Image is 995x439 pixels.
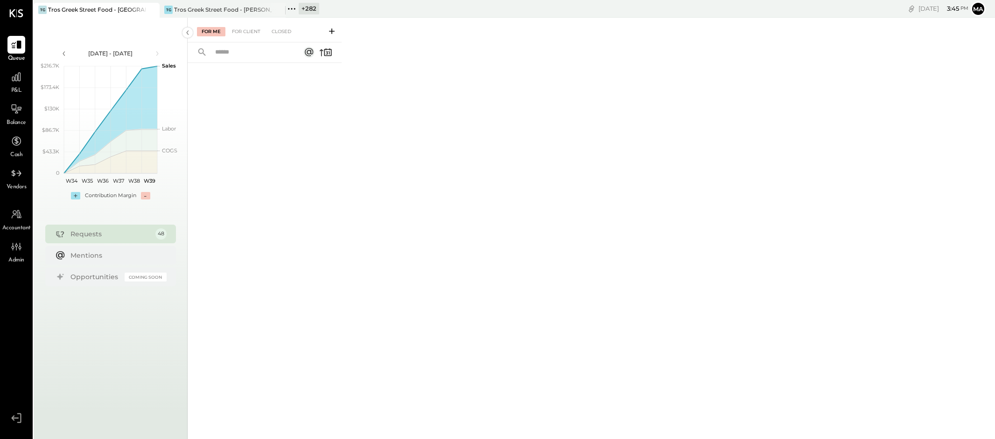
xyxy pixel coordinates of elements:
button: Ma [971,1,986,16]
text: W37 [112,178,124,184]
span: Balance [7,119,26,127]
text: $43.3K [42,148,59,155]
text: W35 [82,178,93,184]
text: $173.4K [41,84,59,90]
text: W36 [97,178,108,184]
a: Queue [0,36,32,63]
div: - [141,192,150,199]
div: [DATE] [918,4,968,13]
text: $130K [44,105,59,112]
div: Requests [70,229,151,239]
div: TG [164,6,173,14]
div: Opportunities [70,272,120,281]
span: Cash [10,151,22,159]
div: Tros Greek Street Food - [PERSON_NAME] [174,6,272,14]
text: $86.7K [42,127,59,133]
span: Vendors [7,183,27,192]
text: 0 [56,170,59,176]
span: Admin [8,256,24,265]
div: Tros Greek Street Food - [GEOGRAPHIC_DATA] [48,6,146,14]
span: Queue [8,55,25,63]
a: Balance [0,100,32,127]
text: W38 [128,178,140,184]
div: + [71,192,80,199]
div: Closed [267,27,296,36]
div: Mentions [70,251,162,260]
text: Sales [162,62,176,69]
a: P&L [0,68,32,95]
div: Contribution Margin [85,192,136,199]
a: Vendors [0,165,32,192]
text: COGS [162,147,177,154]
div: + 282 [299,3,319,14]
div: For Client [227,27,265,36]
a: Accountant [0,206,32,233]
text: W34 [66,178,78,184]
text: W39 [143,178,155,184]
div: TG [38,6,47,14]
div: Coming Soon [125,273,167,281]
div: For Me [197,27,225,36]
div: [DATE] - [DATE] [71,49,150,57]
a: Admin [0,238,32,265]
div: 48 [155,228,167,240]
div: copy link [907,4,916,14]
text: $216.7K [41,62,59,69]
a: Cash [0,132,32,159]
span: P&L [11,87,22,95]
span: Accountant [2,224,31,233]
text: Labor [162,125,176,132]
